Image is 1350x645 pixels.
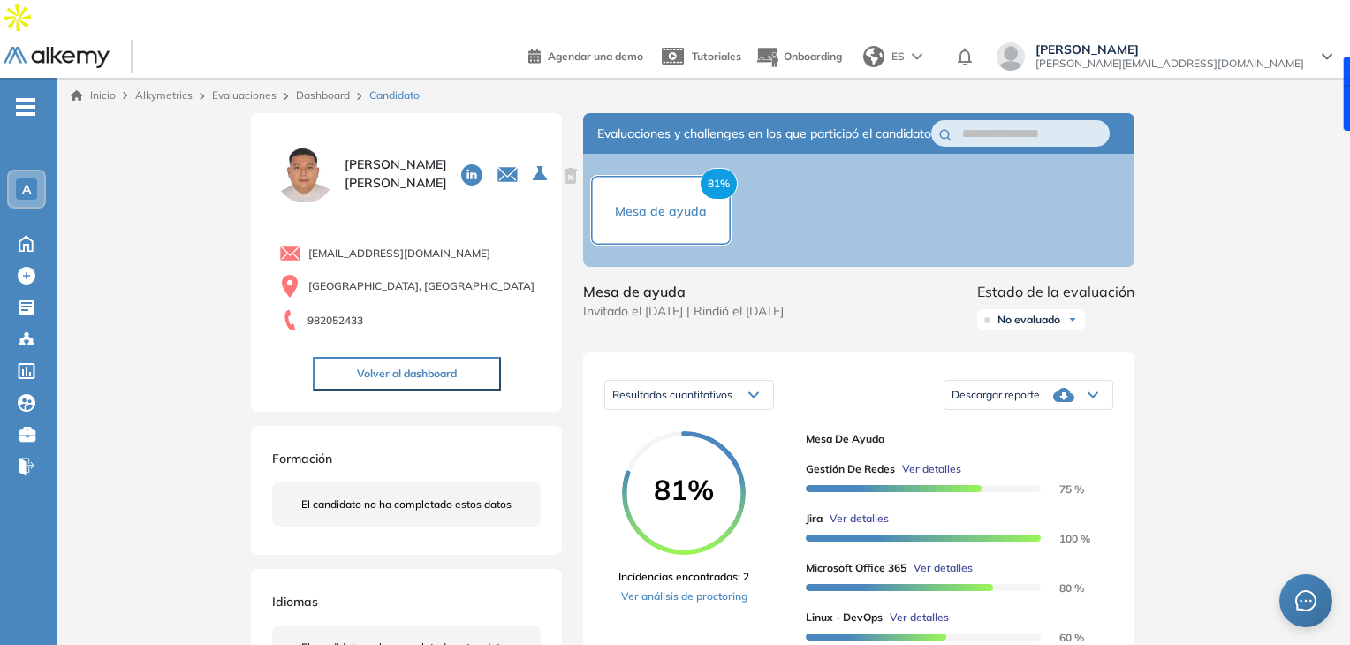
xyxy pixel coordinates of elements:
span: Ver detalles [914,560,973,576]
span: Descargar reporte [952,388,1040,402]
span: Incidencias encontradas: 2 [618,569,749,585]
span: Idiomas [272,594,318,610]
span: Alkymetrics [135,88,193,102]
span: Mesa de ayuda [583,281,784,302]
span: No evaluado [997,313,1060,327]
button: Volver al dashboard [313,357,501,391]
span: 982052433 [307,313,363,329]
span: [PERSON_NAME] [1035,42,1304,57]
span: Candidato [369,87,420,103]
a: Inicio [71,87,116,103]
button: Onboarding [755,38,842,76]
img: Logo [4,47,110,69]
a: Agendar una demo [528,44,643,65]
img: PROFILE_MENU_LOGO_USER [272,141,337,207]
span: 60 % [1038,631,1084,644]
span: message [1294,589,1317,612]
button: Ver detalles [823,511,889,527]
img: Ícono de flecha [1067,315,1078,325]
span: Mesa de ayuda [615,203,707,219]
span: A [22,182,31,196]
a: Dashboard [296,88,350,102]
span: 100 % [1038,532,1090,545]
span: 81% [700,168,738,200]
span: El candidato no ha completado estos datos [301,497,512,512]
button: Ver detalles [895,461,961,477]
span: [GEOGRAPHIC_DATA], [GEOGRAPHIC_DATA] [308,278,535,294]
span: Gestión de Redes [806,461,895,477]
img: arrow [912,53,922,60]
span: [PERSON_NAME][EMAIL_ADDRESS][DOMAIN_NAME] [1035,57,1304,71]
button: Ver detalles [906,560,973,576]
span: Linux - DevOps [806,610,883,626]
span: Jira [806,511,823,527]
i: - [16,105,35,109]
span: ES [891,49,905,64]
span: Resultados cuantitativos [612,388,732,401]
span: 81% [622,475,746,504]
a: Evaluaciones [212,88,277,102]
span: Microsoft Office 365 [806,560,906,576]
span: Agendar una demo [548,49,643,63]
span: Mesa de ayuda [806,431,1099,447]
img: world [863,46,884,67]
span: [EMAIL_ADDRESS][DOMAIN_NAME] [308,246,490,262]
span: 75 % [1038,482,1084,496]
span: Ver detalles [830,511,889,527]
span: Formación [272,451,332,467]
span: [PERSON_NAME] [PERSON_NAME] [345,156,447,193]
span: Tutoriales [692,49,741,63]
a: Ver análisis de proctoring [618,588,749,604]
span: Estado de la evaluación [977,281,1134,302]
span: Onboarding [784,49,842,63]
span: Ver detalles [902,461,961,477]
a: Tutoriales [657,34,741,80]
button: Seleccione la evaluación activa [526,158,557,190]
span: Evaluaciones y challenges en los que participó el candidato [597,125,931,143]
span: Ver detalles [890,610,949,626]
button: Ver detalles [883,610,949,626]
span: Invitado el [DATE] | Rindió el [DATE] [583,302,784,321]
span: 80 % [1038,581,1084,595]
